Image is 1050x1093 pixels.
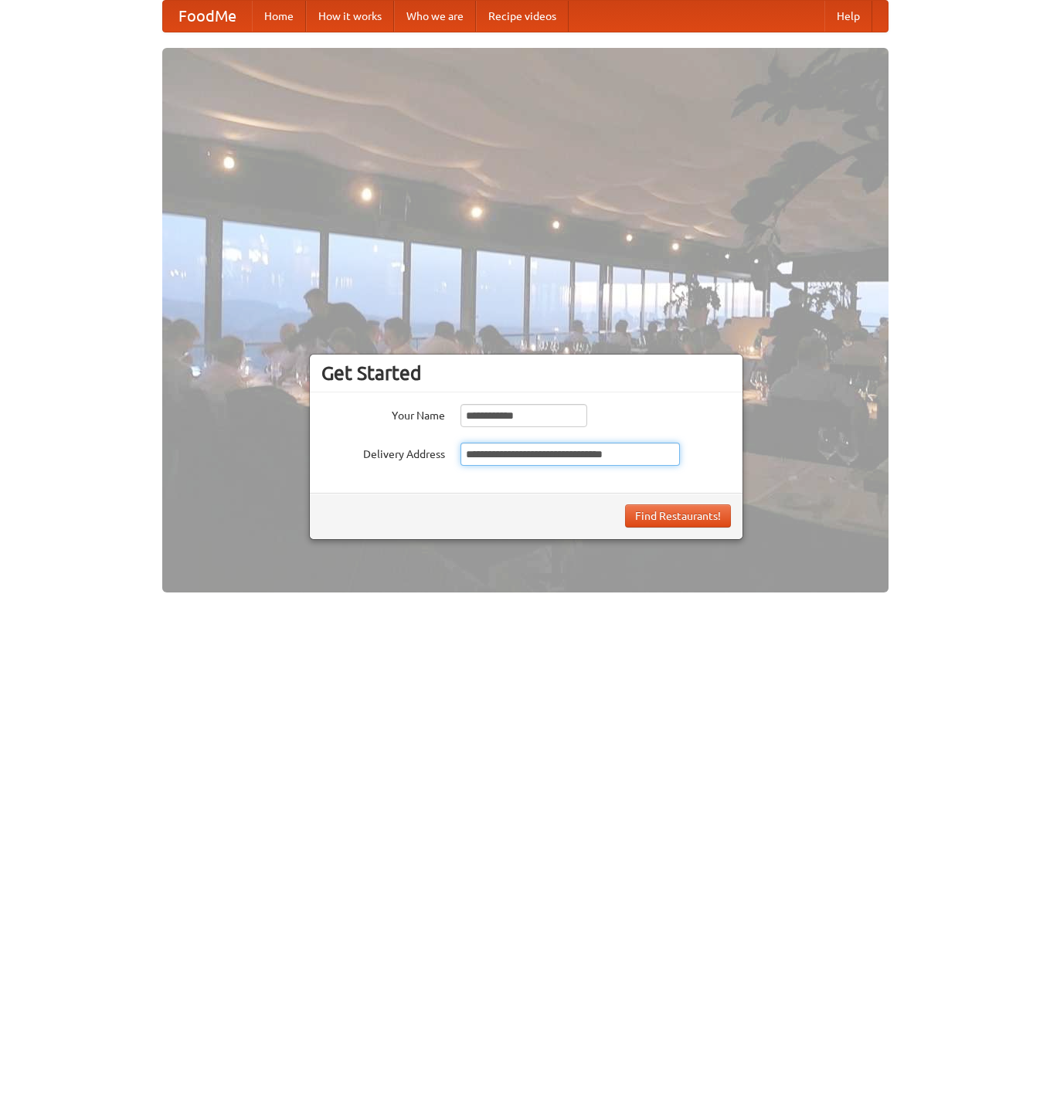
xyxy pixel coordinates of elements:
button: Find Restaurants! [625,504,731,528]
a: Help [824,1,872,32]
label: Your Name [321,404,445,423]
a: FoodMe [163,1,252,32]
h3: Get Started [321,362,731,385]
a: Home [252,1,306,32]
a: How it works [306,1,394,32]
label: Delivery Address [321,443,445,462]
a: Recipe videos [476,1,569,32]
a: Who we are [394,1,476,32]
